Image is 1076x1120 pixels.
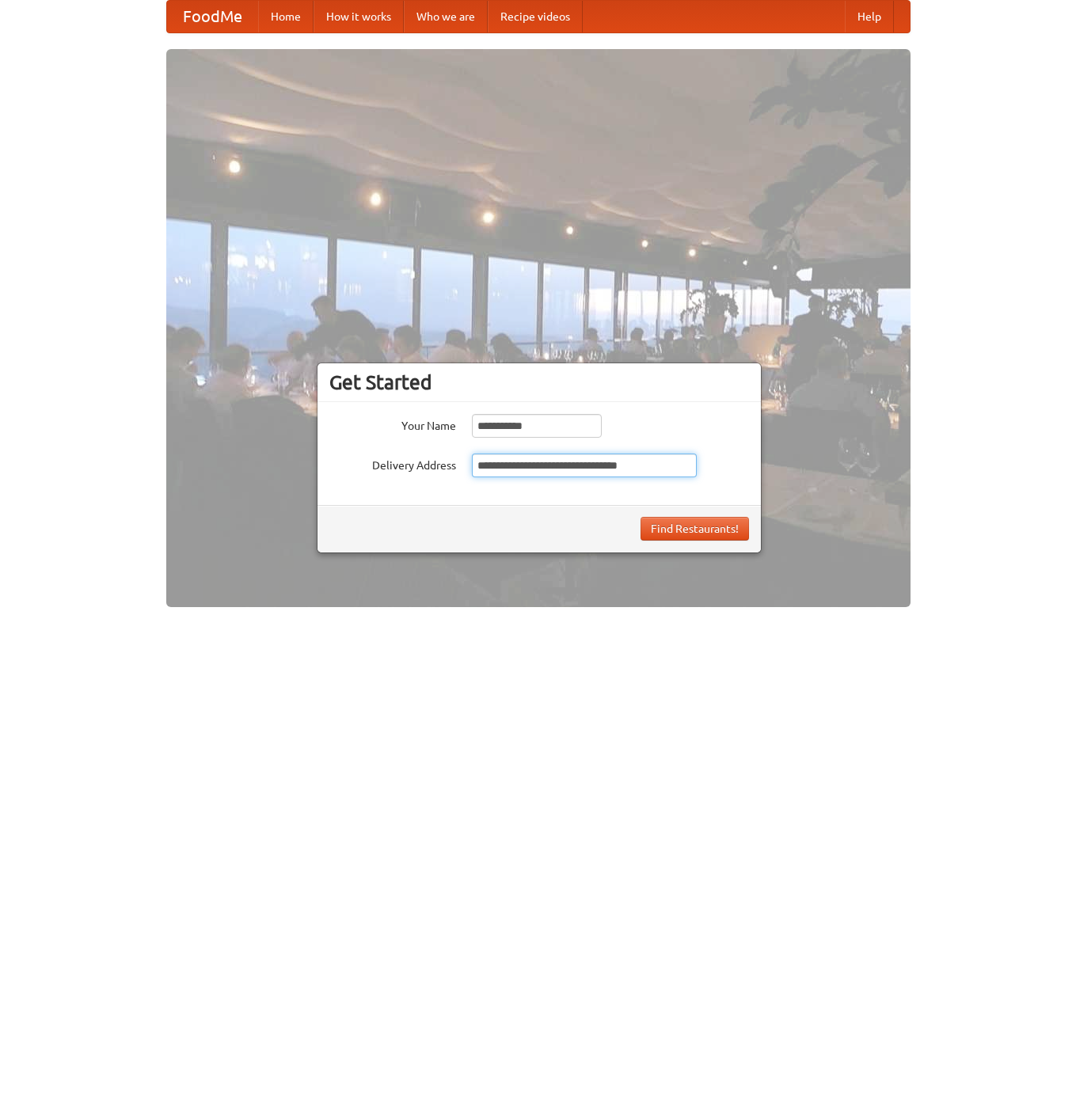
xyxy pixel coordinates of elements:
label: Your Name [329,414,456,434]
a: How it works [314,1,404,32]
a: FoodMe [167,1,258,32]
a: Help [845,1,894,32]
a: Recipe videos [488,1,583,32]
label: Delivery Address [329,454,456,473]
a: Home [258,1,314,32]
button: Find Restaurants! [641,517,749,541]
a: Who we are [404,1,488,32]
h3: Get Started [329,370,749,394]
